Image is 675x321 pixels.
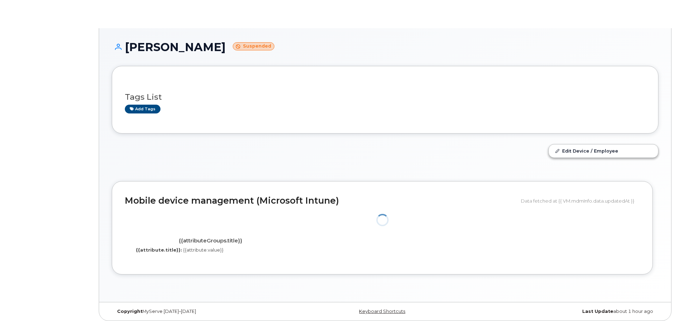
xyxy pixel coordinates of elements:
small: Suspended [233,42,274,50]
h2: Mobile device management (Microsoft Intune) [125,196,516,206]
h1: [PERSON_NAME] [112,41,658,53]
h3: Tags List [125,93,645,101]
a: Edit Device / Employee [549,144,658,157]
div: Data fetched at {{ VM.mdmInfo.data.updatedAt }} [521,194,640,208]
strong: Last Update [582,309,613,314]
div: MyServe [DATE]–[DATE] [112,309,294,314]
div: about 1 hour ago [476,309,658,314]
span: {{attribute.value}} [183,247,224,253]
a: Keyboard Shortcuts [359,309,405,314]
label: {{attribute.title}}: [136,247,182,253]
a: Add tags [125,105,160,113]
h4: {{attributeGroups.title}} [130,238,291,244]
strong: Copyright [117,309,142,314]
